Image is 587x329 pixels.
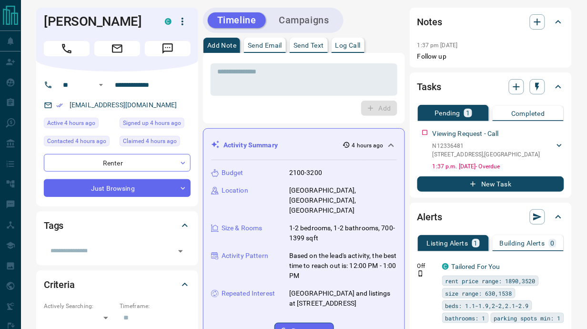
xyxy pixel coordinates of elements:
[417,10,564,33] div: Notes
[352,141,384,150] p: 4 hours ago
[433,162,564,171] p: 1:37 p.m. [DATE] - Overdue
[44,273,191,296] div: Criteria
[289,251,397,281] p: Based on the lead's activity, the best time to reach out is: 12:00 PM - 1:00 PM
[433,129,499,139] p: Viewing Request - Call
[223,140,278,150] p: Activity Summary
[222,251,268,261] p: Activity Pattern
[174,245,187,258] button: Open
[417,270,424,277] svg: Push Notification Only
[435,110,460,116] p: Pending
[165,18,172,25] div: condos.ca
[433,140,564,161] div: N12336481[STREET_ADDRESS],[GEOGRAPHIC_DATA]
[289,168,322,178] p: 2100-3200
[44,277,75,292] h2: Criteria
[417,51,564,62] p: Follow up
[56,102,63,109] svg: Email Verified
[47,136,106,146] span: Contacted 4 hours ago
[466,110,470,116] p: 1
[145,41,191,56] span: Message
[417,209,442,225] h2: Alerts
[222,223,263,233] p: Size & Rooms
[417,206,564,228] div: Alerts
[44,14,151,29] h1: [PERSON_NAME]
[44,118,115,131] div: Sat Aug 16 2025
[494,313,561,323] span: parking spots min: 1
[445,288,512,298] span: size range: 630,1538
[44,41,90,56] span: Call
[417,42,458,49] p: 1:37 pm [DATE]
[445,276,536,286] span: rent price range: 1890,3520
[123,118,181,128] span: Signed up 4 hours ago
[289,223,397,243] p: 1-2 bedrooms, 1-2 bathrooms, 700-1399 sqft
[222,168,243,178] p: Budget
[511,110,545,117] p: Completed
[47,118,95,128] span: Active 4 hours ago
[417,176,564,192] button: New Task
[44,179,191,197] div: Just Browsing
[120,302,191,310] p: Timeframe:
[44,218,63,233] h2: Tags
[433,142,540,150] p: N12336481
[289,288,397,308] p: [GEOGRAPHIC_DATA] and listings at [STREET_ADDRESS]
[427,240,468,247] p: Listing Alerts
[120,118,191,131] div: Sat Aug 16 2025
[95,79,107,91] button: Open
[445,301,529,310] span: beds: 1.1-1.9,2-2,2.1-2.9
[293,42,324,49] p: Send Text
[44,302,115,310] p: Actively Searching:
[500,240,545,247] p: Building Alerts
[442,263,449,270] div: condos.ca
[445,313,486,323] span: bathrooms: 1
[289,185,397,216] p: [GEOGRAPHIC_DATA], [GEOGRAPHIC_DATA], [GEOGRAPHIC_DATA]
[211,136,397,154] div: Activity Summary4 hours ago
[474,240,478,247] p: 1
[207,42,236,49] p: Add Note
[222,185,248,195] p: Location
[417,262,436,270] p: Off
[335,42,361,49] p: Log Call
[208,12,266,28] button: Timeline
[44,136,115,149] div: Sat Aug 16 2025
[248,42,282,49] p: Send Email
[417,79,441,94] h2: Tasks
[452,263,500,270] a: Tailored For You
[44,214,191,237] div: Tags
[120,136,191,149] div: Sat Aug 16 2025
[417,75,564,98] div: Tasks
[270,12,339,28] button: Campaigns
[433,150,540,159] p: [STREET_ADDRESS] , [GEOGRAPHIC_DATA]
[94,41,140,56] span: Email
[123,136,177,146] span: Claimed 4 hours ago
[70,101,177,109] a: [EMAIL_ADDRESS][DOMAIN_NAME]
[222,288,275,298] p: Repeated Interest
[44,154,191,172] div: Renter
[417,14,442,30] h2: Notes
[551,240,555,247] p: 0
